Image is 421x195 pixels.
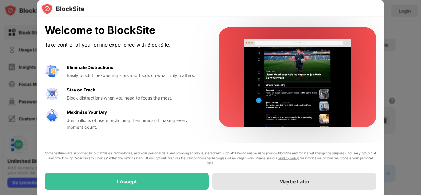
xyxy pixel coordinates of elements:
[45,86,59,101] img: value-focus.svg
[279,178,310,184] div: Maybe Later
[45,24,204,37] div: Welcome to BlockSite
[67,117,204,131] div: Join millions of users reclaiming their time and making every moment count.
[67,86,95,93] div: Stay on Track
[45,150,376,165] div: Some features are supported by our affiliates’ technologies, and your personal data and browsing ...
[117,178,137,184] div: I Accept
[67,94,204,101] div: Block distractions when you need to focus the most.
[67,72,204,79] div: Easily block time-wasting sites and focus on what truly matters.
[45,40,204,49] div: Take control of your online experience with BlockSite.
[45,109,59,124] img: value-safe-time.svg
[41,2,84,15] img: logo-blocksite.svg
[67,109,107,116] div: Maximize Your Day
[45,64,59,79] img: value-avoid-distractions.svg
[278,156,299,160] a: Privacy Policy
[67,64,113,71] div: Eliminate Distractions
